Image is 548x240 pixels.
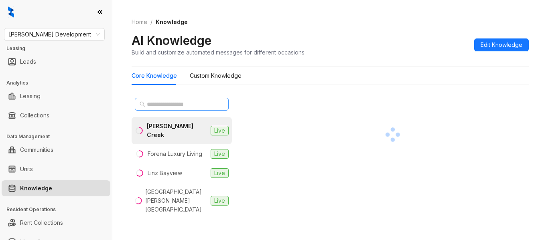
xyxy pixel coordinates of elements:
[145,188,207,214] div: [GEOGRAPHIC_DATA][PERSON_NAME][GEOGRAPHIC_DATA]
[2,215,110,231] li: Rent Collections
[211,168,229,178] span: Live
[2,88,110,104] li: Leasing
[20,215,63,231] a: Rent Collections
[211,149,229,159] span: Live
[20,142,53,158] a: Communities
[130,18,149,26] a: Home
[132,48,306,56] div: Build and customize automated messages for different occasions.
[148,149,202,158] div: Forena Luxury Living
[6,206,112,213] h3: Resident Operations
[20,54,36,70] a: Leads
[20,161,33,177] a: Units
[132,71,177,80] div: Core Knowledge
[20,88,41,104] a: Leasing
[140,101,145,107] span: search
[190,71,242,80] div: Custom Knowledge
[150,18,152,26] li: /
[211,126,229,135] span: Live
[6,133,112,140] h3: Data Management
[211,196,229,206] span: Live
[2,54,110,70] li: Leads
[20,180,52,196] a: Knowledge
[8,6,14,18] img: logo
[6,79,112,87] h3: Analytics
[481,40,522,49] span: Edit Knowledge
[147,122,207,139] div: [PERSON_NAME] Creek
[9,28,100,40] span: Davis Development
[20,107,49,123] a: Collections
[6,45,112,52] h3: Leasing
[132,33,211,48] h2: AI Knowledge
[148,169,182,177] div: Linz Bayview
[2,107,110,123] li: Collections
[474,38,529,51] button: Edit Knowledge
[156,18,188,25] span: Knowledge
[2,142,110,158] li: Communities
[2,161,110,177] li: Units
[2,180,110,196] li: Knowledge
